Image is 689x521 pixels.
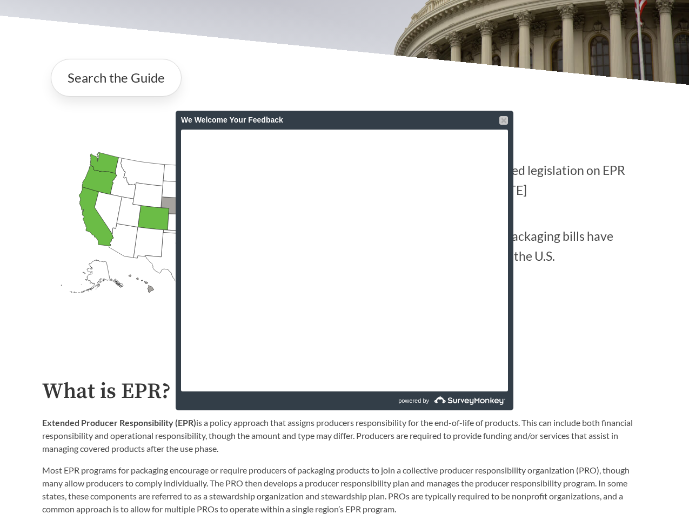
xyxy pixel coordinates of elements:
[398,391,429,410] span: powered by
[42,416,647,455] p: is a policy approach that assigns producers responsibility for the end-of-life of products. This ...
[42,380,647,404] h2: What is EPR?
[42,464,647,516] p: Most EPR programs for packaging encourage or require producers of packaging products to join a co...
[181,111,508,130] div: We Welcome Your Feedback
[51,59,182,97] a: Search the Guide
[42,417,196,428] strong: Extended Producer Responsibility (EPR)
[346,391,508,410] a: powered by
